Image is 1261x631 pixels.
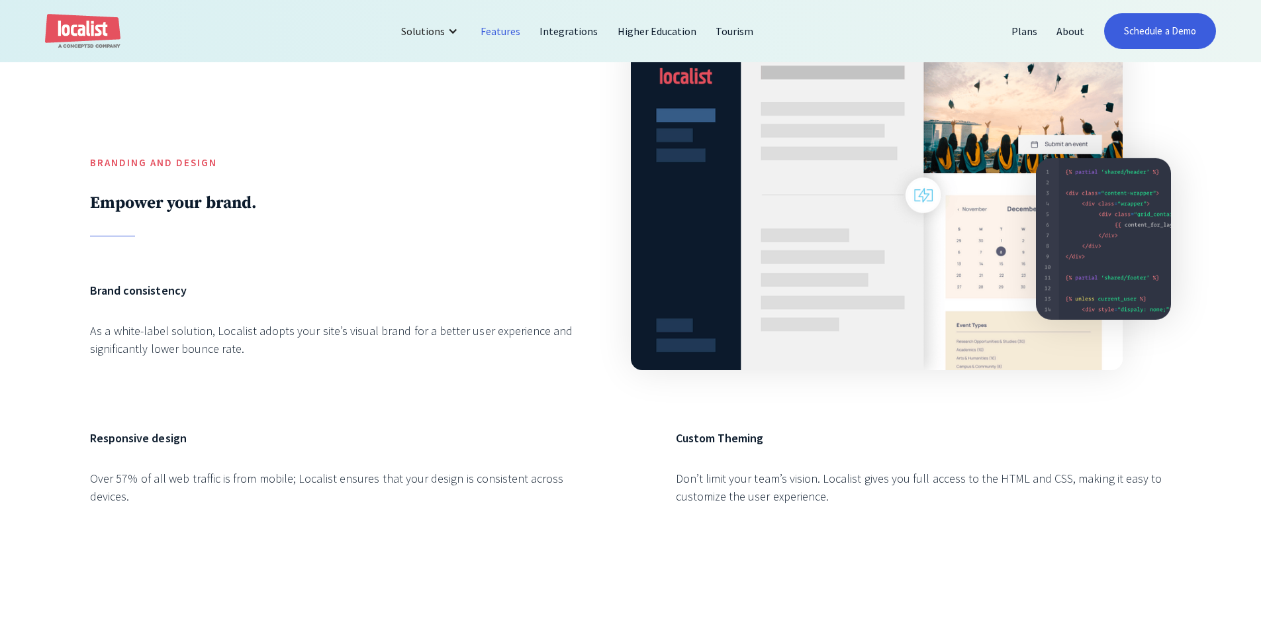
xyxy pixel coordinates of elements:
h5: Branding and Design [90,156,585,171]
a: Schedule a Demo [1104,13,1216,49]
a: About [1047,15,1094,47]
h2: Empower your brand. [90,193,585,213]
a: Integrations [530,15,608,47]
a: home [45,14,120,49]
h6: Responsive design [90,429,585,447]
div: Don’t limit your team’s vision. Localist gives you full access to the HTML and CSS, making it eas... [676,469,1171,505]
a: Plans [1002,15,1047,47]
a: Tourism [706,15,763,47]
h6: Custom Theming [676,429,1171,447]
a: Higher Education [608,15,707,47]
div: Over 57% of all web traffic is from mobile; Localist ensures that your design is consistent acros... [90,469,585,505]
div: Solutions [401,23,445,39]
div: Solutions [391,15,471,47]
div: As a white-label solution, Localist adopts your site’s visual brand for a better user experience ... [90,322,585,358]
h6: Brand consistency [90,281,585,299]
a: Features [471,15,530,47]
